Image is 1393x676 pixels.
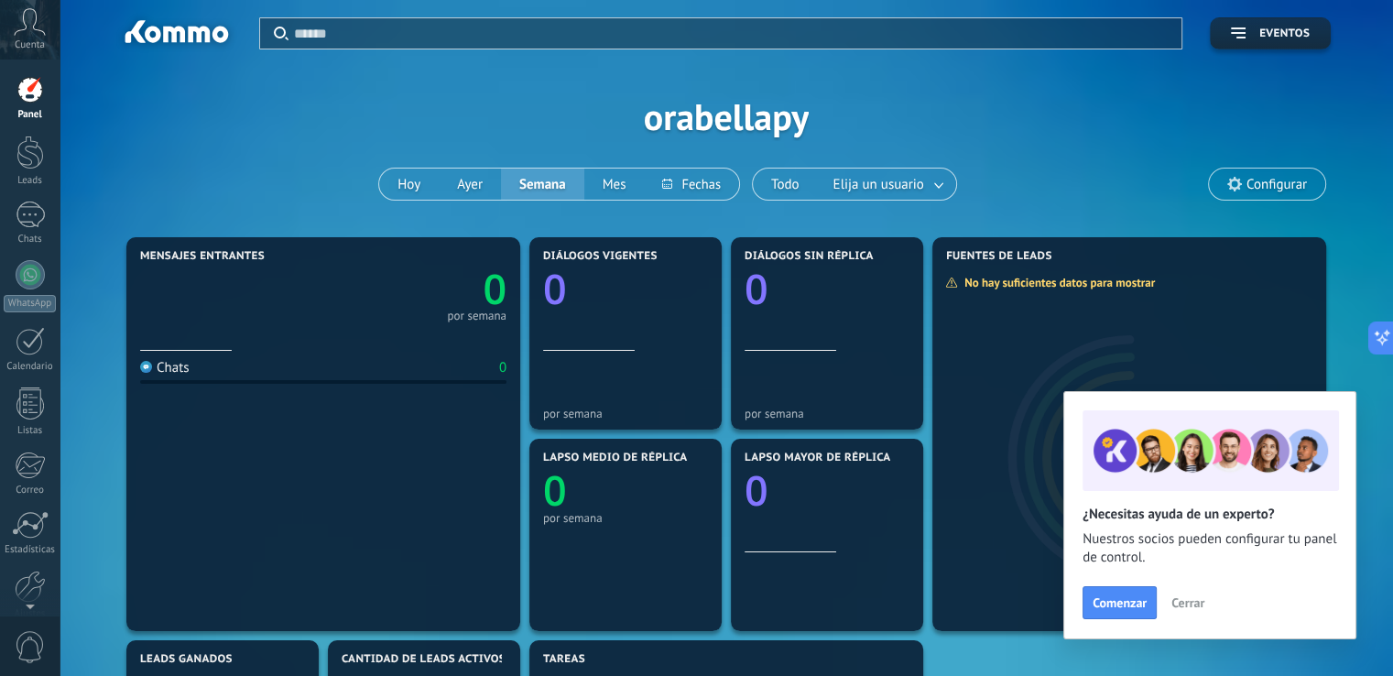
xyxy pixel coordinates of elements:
div: WhatsApp [4,295,56,312]
text: 0 [745,463,768,518]
div: Chats [4,234,57,245]
span: Diálogos vigentes [543,250,658,263]
text: 0 [543,463,567,518]
div: por semana [543,511,708,525]
span: Tareas [543,653,585,666]
div: Calendario [4,361,57,373]
span: Configurar [1246,177,1307,192]
button: Ayer [439,169,501,200]
button: Hoy [379,169,439,200]
text: 0 [483,261,506,317]
span: Leads ganados [140,653,233,666]
div: por semana [745,407,909,420]
div: No hay suficientes datos para mostrar [945,275,1168,290]
span: Cuenta [15,39,45,51]
button: Elija un usuario [818,169,956,200]
div: Chats [140,359,190,376]
button: Fechas [644,169,738,200]
img: Chats [140,361,152,373]
button: Cerrar [1163,589,1213,616]
span: Cantidad de leads activos [342,653,506,666]
button: Semana [501,169,584,200]
a: 0 [323,261,506,317]
div: Correo [4,485,57,496]
button: Mes [584,169,645,200]
span: Lapso mayor de réplica [745,452,890,464]
div: por semana [447,311,506,321]
div: 0 [499,359,506,376]
div: Leads [4,175,57,187]
span: Lapso medio de réplica [543,452,688,464]
h2: ¿Necesitas ayuda de un experto? [1083,506,1337,523]
span: Mensajes entrantes [140,250,265,263]
span: Comenzar [1093,596,1147,609]
div: por semana [543,407,708,420]
div: Panel [4,109,57,121]
button: Eventos [1210,17,1331,49]
div: Estadísticas [4,544,57,556]
text: 0 [543,261,567,317]
button: Comenzar [1083,586,1157,619]
span: Elija un usuario [830,172,928,197]
span: Diálogos sin réplica [745,250,874,263]
span: Cerrar [1171,596,1204,609]
button: Todo [753,169,818,200]
span: Eventos [1259,27,1310,40]
div: Listas [4,425,57,437]
span: Nuestros socios pueden configurar tu panel de control. [1083,530,1337,567]
text: 0 [745,261,768,317]
span: Fuentes de leads [946,250,1052,263]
